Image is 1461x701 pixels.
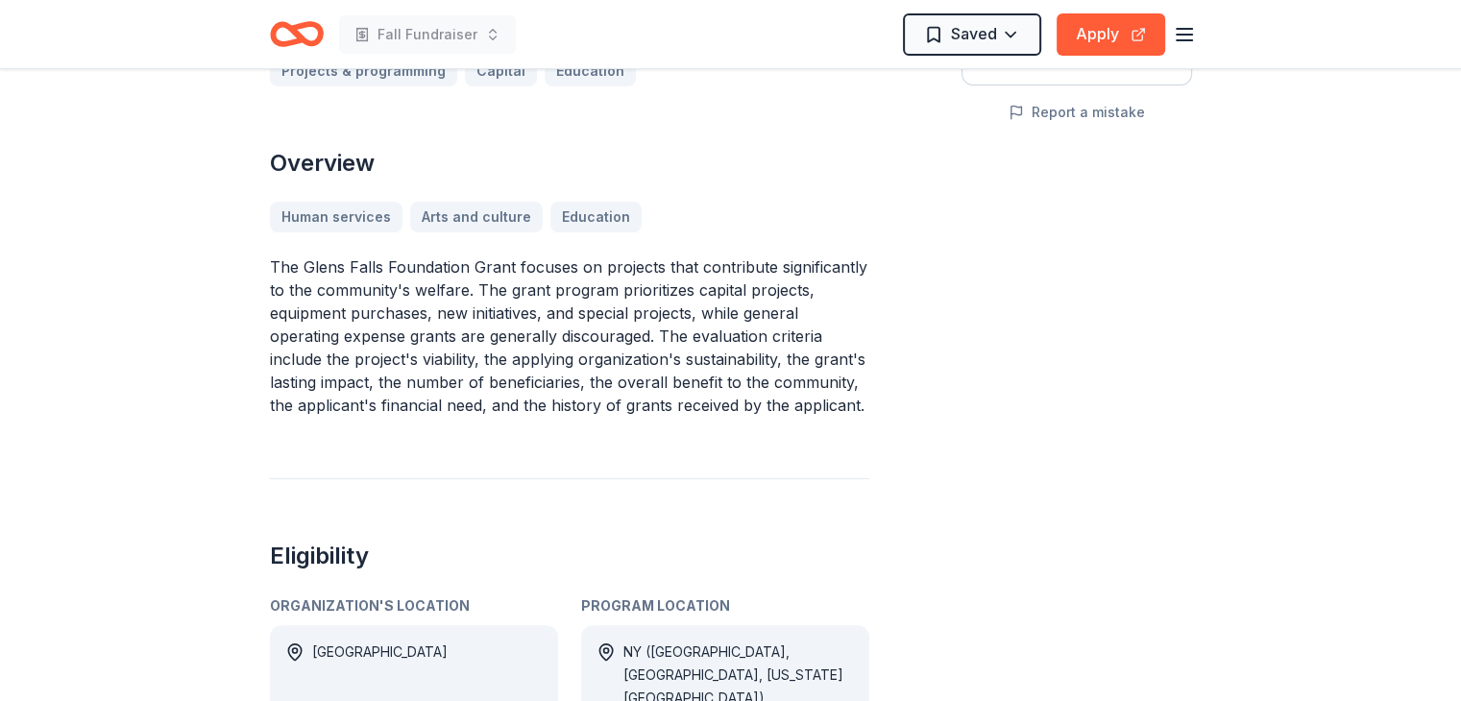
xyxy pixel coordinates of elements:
h2: Eligibility [270,541,869,571]
button: Report a mistake [1009,101,1145,124]
a: Education [545,56,636,86]
div: Program Location [581,594,869,617]
button: Fall Fundraiser [339,15,516,54]
div: Organization's Location [270,594,558,617]
a: Home [270,12,324,57]
p: The Glens Falls Foundation Grant focuses on projects that contribute significantly to the communi... [270,255,869,417]
a: Projects & programming [270,56,457,86]
span: Saved [951,21,997,46]
a: Capital [465,56,537,86]
span: Fall Fundraiser [377,23,477,46]
h2: Overview [270,148,869,179]
button: Apply [1057,13,1165,56]
button: Saved [903,13,1041,56]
